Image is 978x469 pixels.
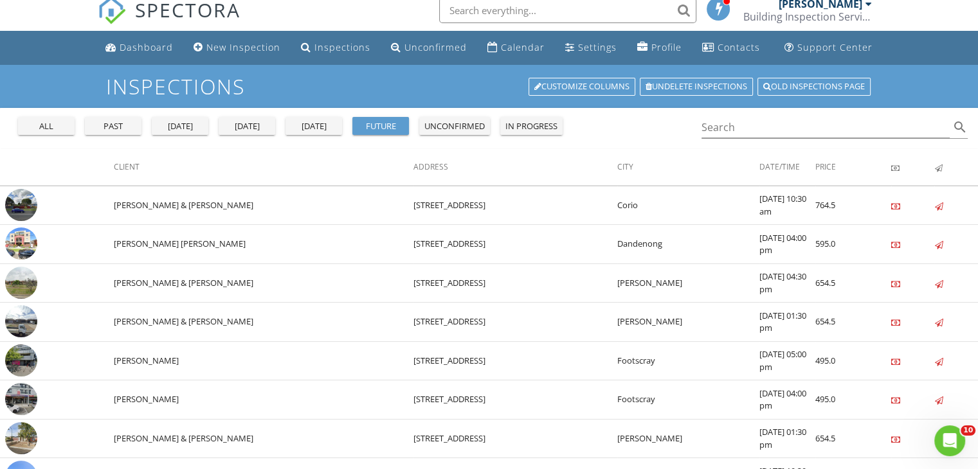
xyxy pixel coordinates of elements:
div: Inspections [314,41,370,53]
td: [PERSON_NAME] [617,419,759,458]
td: 654.5 [815,263,891,303]
td: [STREET_ADDRESS] [413,263,617,303]
div: all [23,120,69,133]
input: Search [702,117,950,138]
button: unconfirmed [419,117,490,135]
td: [DATE] 01:30 pm [759,303,815,342]
a: SPECTORA [98,7,240,34]
a: Calendar [482,36,550,60]
th: Date/Time: Not sorted. [759,149,815,185]
div: unconfirmed [424,120,485,133]
td: [PERSON_NAME] [617,263,759,303]
td: [PERSON_NAME] [114,380,413,420]
td: [DATE] 04:00 pm [759,225,815,264]
button: in progress [500,117,563,135]
span: City [617,161,633,172]
img: streetview [5,305,37,337]
td: Footscray [617,341,759,380]
div: Calendar [501,41,545,53]
td: [PERSON_NAME] & [PERSON_NAME] [114,186,413,225]
td: [STREET_ADDRESS] [413,419,617,458]
button: [DATE] [285,117,342,135]
td: [DATE] 01:30 pm [759,419,815,458]
img: streetview [5,227,37,260]
td: [PERSON_NAME] [PERSON_NAME] [114,225,413,264]
a: Profile [632,36,687,60]
td: [STREET_ADDRESS] [413,225,617,264]
div: Support Center [797,41,873,53]
button: past [85,117,141,135]
td: [PERSON_NAME] & [PERSON_NAME] [114,263,413,303]
div: [DATE] [157,120,203,133]
div: Dashboard [120,41,173,53]
td: 654.5 [815,419,891,458]
i: search [952,119,968,135]
img: streetview [5,189,37,221]
td: [STREET_ADDRESS] [413,186,617,225]
div: [DATE] [224,120,270,133]
th: Client: Not sorted. [114,149,413,185]
th: Price: Not sorted. [815,149,891,185]
td: [STREET_ADDRESS] [413,380,617,420]
td: 495.0 [815,341,891,380]
td: [PERSON_NAME] & [PERSON_NAME] [114,303,413,342]
td: 495.0 [815,380,891,420]
div: past [90,120,136,133]
td: Corio [617,186,759,225]
th: Paid: Not sorted. [891,149,934,185]
button: future [352,117,409,135]
td: [DATE] 10:30 am [759,186,815,225]
td: [DATE] 04:00 pm [759,380,815,420]
a: Contacts [697,36,765,60]
th: Published: Not sorted. [934,149,978,185]
td: [PERSON_NAME] & [PERSON_NAME] [114,419,413,458]
a: Customize Columns [529,78,635,96]
img: streetview [5,422,37,454]
td: [STREET_ADDRESS] [413,303,617,342]
a: Settings [560,36,622,60]
td: Dandenong [617,225,759,264]
td: [PERSON_NAME] [617,303,759,342]
a: Undelete inspections [640,78,753,96]
a: Dashboard [100,36,178,60]
div: Contacts [718,41,760,53]
td: 654.5 [815,303,891,342]
button: [DATE] [152,117,208,135]
h1: Inspections [106,75,872,98]
button: all [18,117,75,135]
td: 595.0 [815,225,891,264]
td: [PERSON_NAME] [114,341,413,380]
th: Address: Not sorted. [413,149,617,185]
iframe: Intercom live chat [934,425,965,456]
td: Footscray [617,380,759,420]
a: New Inspection [188,36,285,60]
div: future [358,120,404,133]
button: [DATE] [219,117,275,135]
a: Unconfirmed [386,36,472,60]
img: streetview [5,267,37,299]
a: Old inspections page [757,78,871,96]
div: in progress [505,120,557,133]
img: streetview [5,383,37,415]
img: streetview [5,344,37,376]
td: 764.5 [815,186,891,225]
div: Building Inspection Services [743,10,872,23]
td: [DATE] 04:30 pm [759,263,815,303]
a: Support Center [779,36,878,60]
div: Profile [651,41,682,53]
span: Client [114,161,140,172]
div: New Inspection [206,41,280,53]
span: Date/Time [759,161,800,172]
span: Price [815,161,836,172]
div: Settings [578,41,617,53]
span: Address [413,161,448,172]
th: City: Not sorted. [617,149,759,185]
a: Inspections [296,36,376,60]
td: [STREET_ADDRESS] [413,341,617,380]
td: [DATE] 05:00 pm [759,341,815,380]
div: [DATE] [291,120,337,133]
span: 10 [961,425,975,436]
div: Unconfirmed [404,41,467,53]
